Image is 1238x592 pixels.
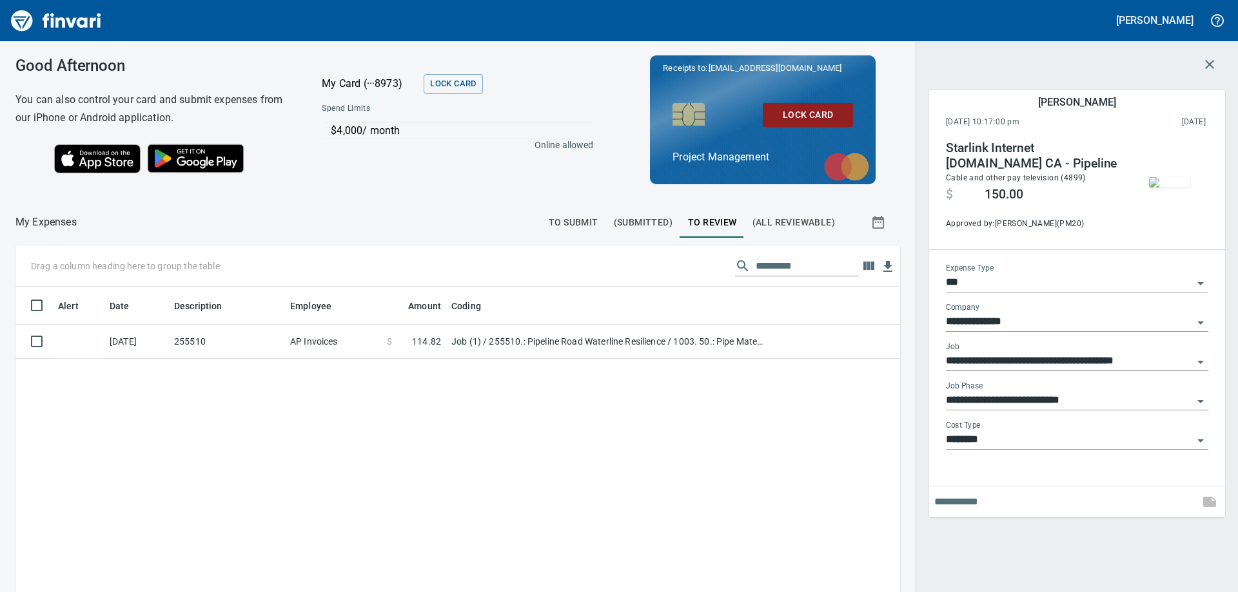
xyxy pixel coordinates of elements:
td: 255510 [169,325,285,359]
span: Employee [290,298,348,314]
span: Amount [408,298,441,314]
img: Get it on Google Play [141,137,251,180]
span: Description [174,298,239,314]
span: Amount [391,298,441,314]
span: (All Reviewable) [752,215,835,231]
span: To Submit [549,215,598,231]
span: $ [387,335,392,348]
span: Alert [58,298,95,314]
span: Date [110,298,146,314]
button: Open [1192,274,1210,292]
span: 150.00 [985,187,1023,202]
button: Download Table [878,257,898,276]
span: (Submitted) [614,215,673,231]
td: Job (1) / 255510.: Pipeline Road Waterline Resilience / 1003. 50.: Pipe Materials / 3: Material [446,325,769,359]
h5: [PERSON_NAME] [1116,14,1194,27]
label: Job Phase [946,383,983,390]
span: This charge was settled by the merchant and appears on the 2025/08/23 statement. [1101,116,1206,129]
img: mastercard.svg [818,146,876,187]
span: Approved by: [PERSON_NAME] ( PM20 ) [946,218,1121,231]
span: [EMAIL_ADDRESS][DOMAIN_NAME] [707,62,843,74]
span: Spend Limits [322,102,480,115]
span: Date [110,298,130,314]
button: Lock Card [424,74,482,94]
button: Open [1192,314,1210,332]
button: Choose columns to display [859,256,878,276]
span: Cable and other pay television (4899) [946,173,1086,182]
button: Open [1192,353,1210,371]
button: Open [1192,392,1210,410]
span: To Review [688,215,737,231]
p: $4,000 / month [331,123,592,138]
button: Close transaction [1194,49,1225,80]
label: Job [946,343,959,351]
p: Project Management [673,149,853,165]
nav: breadcrumb [15,215,77,230]
span: Coding [451,298,481,314]
button: Show transactions within a particular date range [859,207,900,238]
span: Alert [58,298,79,314]
td: [DATE] [104,325,169,359]
span: [DATE] 10:17:00 pm [946,116,1101,129]
h6: You can also control your card and submit expenses from our iPhone or Android application. [15,91,290,127]
img: Finvari [8,5,104,36]
span: Description [174,298,222,314]
h3: Good Afternoon [15,57,290,75]
span: Lock Card [430,77,476,91]
span: $ [946,187,953,202]
button: [PERSON_NAME] [1113,10,1197,30]
span: Coding [451,298,498,314]
img: receipts%2Ftapani%2F2025-08-20%2FwRyD7Dpi8Aanou5rLXT8HKXjbai2__r2tQSNzH90b009kU26ue.jpg [1149,177,1190,187]
button: Open [1192,432,1210,450]
h5: [PERSON_NAME] [1038,95,1115,109]
span: Lock Card [773,107,843,123]
p: Receipts to: [663,62,863,75]
p: My Card (···8973) [322,76,418,91]
span: This records your note into the expense. If you would like to send a message to an employee inste... [1194,486,1225,517]
span: 114.82 [412,335,441,348]
label: Cost Type [946,422,981,430]
p: Online allowed [311,138,593,151]
img: Download on the App Store [54,144,141,173]
button: Lock Card [763,103,853,127]
label: Expense Type [946,265,994,272]
p: Drag a column heading here to group the table [31,260,220,272]
label: Company [946,304,979,312]
span: Employee [290,298,331,314]
td: AP Invoices [285,325,382,359]
p: My Expenses [15,215,77,230]
h4: Starlink Internet [DOMAIN_NAME] CA - Pipeline [946,140,1121,171]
